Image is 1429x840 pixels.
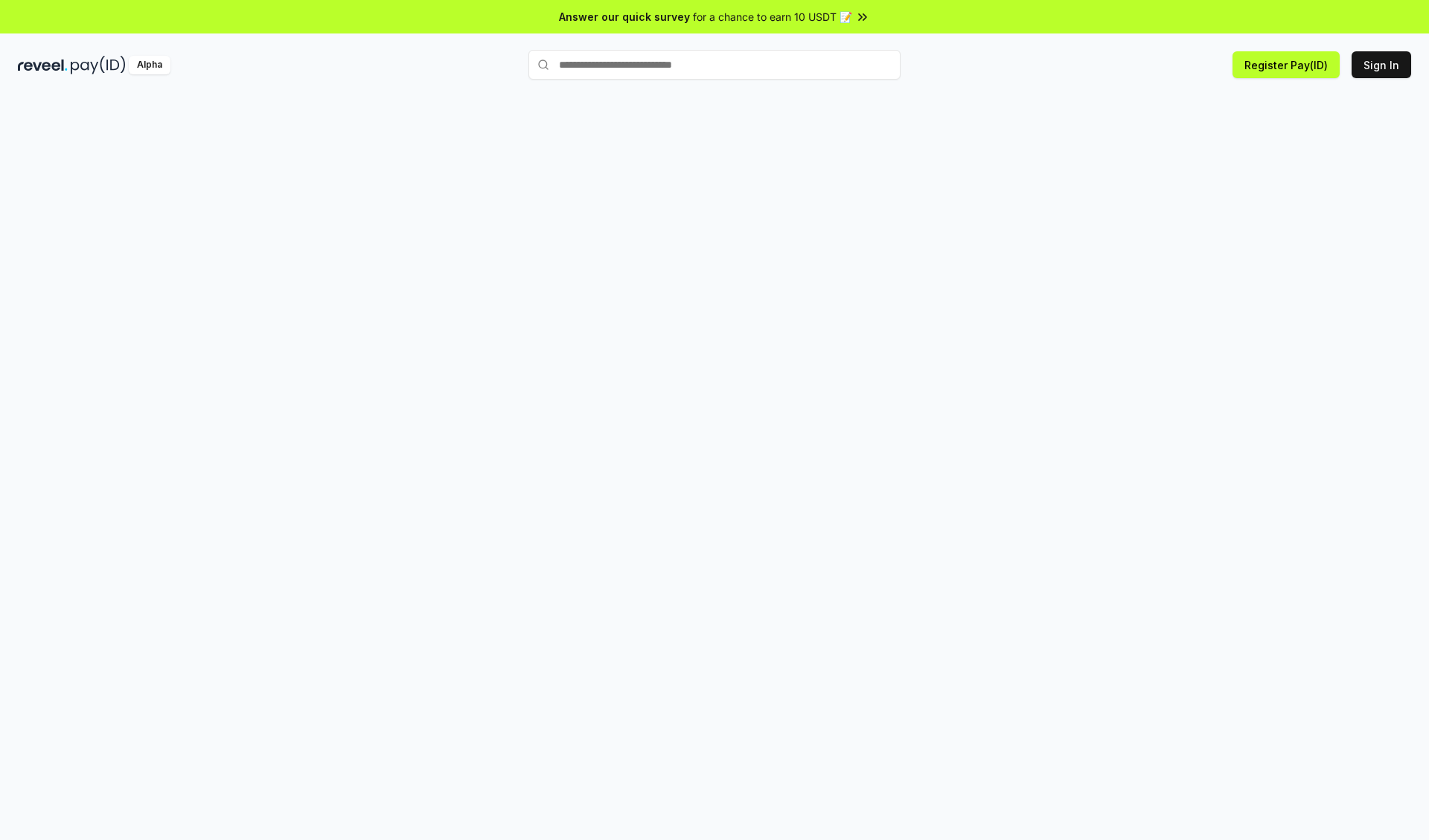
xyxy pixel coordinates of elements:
div: Alpha [129,56,170,74]
button: Register Pay(ID) [1233,51,1340,78]
button: Sign In [1352,51,1411,78]
img: pay_id [71,56,126,74]
span: for a chance to earn 10 USDT 📝 [693,9,852,25]
span: Answer our quick survey [559,9,690,25]
img: reveel_dark [18,56,68,74]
